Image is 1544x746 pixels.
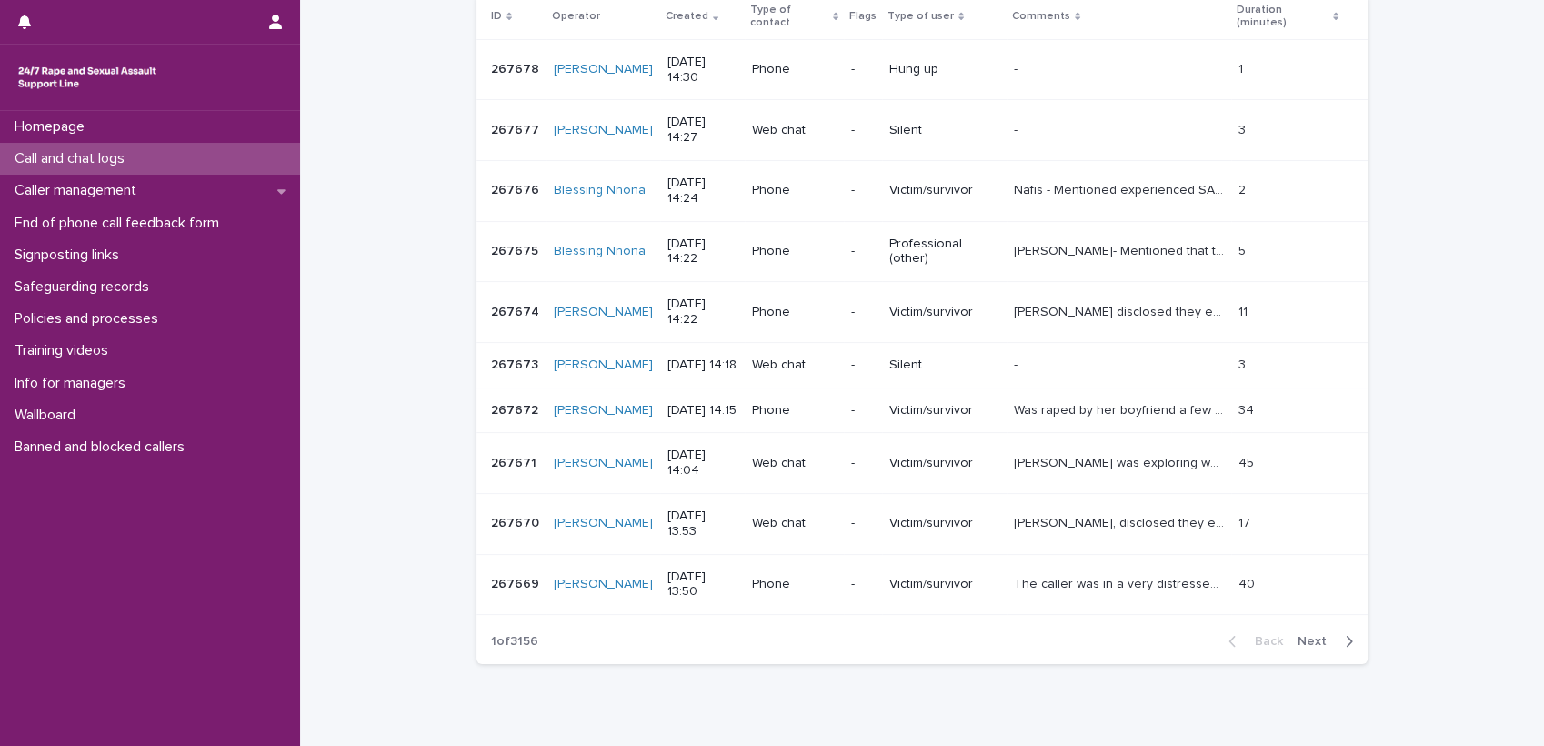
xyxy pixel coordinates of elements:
[554,358,653,373] a: [PERSON_NAME]
[554,456,653,471] a: [PERSON_NAME]
[1238,354,1249,373] p: 3
[491,58,543,77] p: 267678
[1244,635,1283,648] span: Back
[667,448,737,479] p: [DATE] 14:04
[1014,301,1228,320] p: Tom disclosed they experienced S.V by a someone when they went for a sleep over at his place, Vis...
[7,215,234,232] p: End of phone call feedback form
[752,123,837,138] p: Web chat
[7,342,123,359] p: Training videos
[1238,301,1251,320] p: 11
[1238,399,1258,418] p: 34
[15,59,160,96] img: rhQMoQhaT3yELyF149Cw
[887,6,954,26] p: Type of user
[752,403,837,418] p: Phone
[554,183,646,198] a: Blessing Nnona
[1014,399,1228,418] p: Was raped by her boyfriend a few times, is struggling to process it and still in the relationship...
[889,456,999,471] p: Victim/survivor
[7,439,199,456] p: Banned and blocked callers
[476,100,1368,161] tr: 267677267677 [PERSON_NAME] [DATE] 14:27Web chat-Silent-- 33
[1238,240,1249,259] p: 5
[849,6,877,26] p: Flags
[851,183,875,198] p: -
[1012,6,1070,26] p: Comments
[552,6,600,26] p: Operator
[1014,452,1228,471] p: Caller was exploring what had happened last night after sharing this S.W named this as rape. Expl...
[667,297,737,328] p: [DATE] 14:22
[476,282,1368,343] tr: 267674267674 [PERSON_NAME] [DATE] 14:22Phone-Victim/survivor[PERSON_NAME] disclosed they experien...
[1290,633,1368,650] button: Next
[666,6,708,26] p: Created
[1238,119,1249,138] p: 3
[1014,240,1228,259] p: Nick- Mentioned that their client experienced SV, provided information, explored feelings.
[889,577,999,592] p: Victim/survivor
[476,342,1368,388] tr: 267673267673 [PERSON_NAME] [DATE] 14:18Web chat-Silent-- 33
[491,354,542,373] p: 267673
[7,407,90,424] p: Wallboard
[851,244,875,259] p: -
[1238,179,1249,198] p: 2
[491,399,542,418] p: 267672
[889,62,999,77] p: Hung up
[889,516,999,531] p: Victim/survivor
[1014,512,1228,531] p: Kelvin, disclosed they experienced S.V when they were 9 by someone who was the same age as them. ...
[889,358,999,373] p: Silent
[7,247,134,264] p: Signposting links
[7,375,140,392] p: Info for managers
[476,39,1368,100] tr: 267678267678 [PERSON_NAME] [DATE] 14:30Phone-Hung up-- 11
[667,403,737,418] p: [DATE] 14:15
[7,310,173,328] p: Policies and processes
[491,512,543,531] p: 267670
[1014,179,1228,198] p: Nafis - Mentioned experienced SA, explored feelings, empowered, call ended abruptly
[1238,452,1258,471] p: 45
[851,358,875,373] p: -
[554,62,653,77] a: [PERSON_NAME]
[752,244,837,259] p: Phone
[476,554,1368,615] tr: 267669267669 [PERSON_NAME] [DATE] 13:50Phone-Victim/survivorThe caller was in a very distressed s...
[491,452,540,471] p: 267671
[491,301,543,320] p: 267674
[889,403,999,418] p: Victim/survivor
[752,62,837,77] p: Phone
[1014,58,1021,77] p: -
[491,119,543,138] p: 267677
[667,570,737,600] p: [DATE] 13:50
[1238,58,1247,77] p: 1
[752,358,837,373] p: Web chat
[1238,512,1254,531] p: 17
[554,305,653,320] a: [PERSON_NAME]
[851,516,875,531] p: -
[476,160,1368,221] tr: 267676267676 Blessing Nnona [DATE] 14:24Phone-Victim/survivorNafis - Mentioned experienced SA, ex...
[752,516,837,531] p: Web chat
[667,176,737,207] p: [DATE] 14:24
[752,305,837,320] p: Phone
[667,358,737,373] p: [DATE] 14:18
[7,150,139,167] p: Call and chat logs
[851,62,875,77] p: -
[752,577,837,592] p: Phone
[851,305,875,320] p: -
[476,620,553,664] p: 1 of 3156
[851,123,875,138] p: -
[491,6,502,26] p: ID
[889,123,999,138] p: Silent
[7,118,99,136] p: Homepage
[1214,633,1290,650] button: Back
[752,456,837,471] p: Web chat
[554,516,653,531] a: [PERSON_NAME]
[491,179,543,198] p: 267676
[554,577,653,592] a: [PERSON_NAME]
[752,183,837,198] p: Phone
[851,456,875,471] p: -
[851,577,875,592] p: -
[1238,573,1258,592] p: 40
[889,305,999,320] p: Victim/survivor
[476,493,1368,554] tr: 267670267670 [PERSON_NAME] [DATE] 13:53Web chat-Victim/survivor[PERSON_NAME], disclosed they expe...
[476,433,1368,494] tr: 267671267671 [PERSON_NAME] [DATE] 14:04Web chat-Victim/survivor[PERSON_NAME] was exploring what h...
[476,221,1368,282] tr: 267675267675 Blessing Nnona [DATE] 14:22Phone-Professional (other)[PERSON_NAME]- Mentioned that t...
[667,509,737,539] p: [DATE] 13:53
[1014,573,1228,592] p: The caller was in a very distressed state and initially said she couldn't hear me well and needed...
[667,55,737,86] p: [DATE] 14:30
[554,244,646,259] a: Blessing Nnona
[7,278,164,296] p: Safeguarding records
[491,240,542,259] p: 267675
